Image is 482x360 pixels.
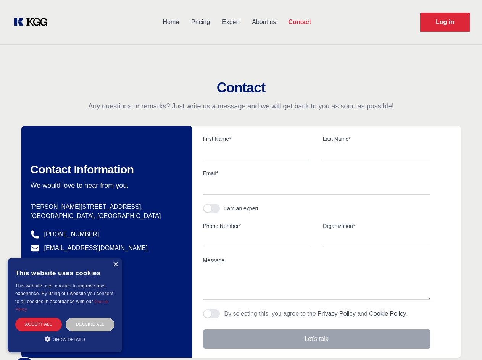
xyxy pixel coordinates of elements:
div: Accept all [15,318,62,331]
button: Let's talk [203,329,430,349]
a: [PHONE_NUMBER] [44,230,99,239]
p: [GEOGRAPHIC_DATA], [GEOGRAPHIC_DATA] [31,211,180,221]
p: Any questions or remarks? Just write us a message and we will get back to you as soon as possible! [9,102,473,111]
a: Contact [282,12,317,32]
label: Message [203,257,430,264]
label: Organization* [323,222,430,230]
a: @knowledgegategroup [31,257,106,266]
span: Show details [53,337,85,342]
a: [EMAIL_ADDRESS][DOMAIN_NAME] [44,244,148,253]
p: We would love to hear from you. [31,181,180,190]
p: By selecting this, you agree to the and . [224,309,408,318]
a: Home [156,12,185,32]
div: I am an expert [224,205,259,212]
div: This website uses cookies [15,264,114,282]
div: Show details [15,335,114,343]
div: Decline all [66,318,114,331]
a: Cookie Policy [369,310,406,317]
div: Close [113,262,118,268]
a: Request Demo [420,13,470,32]
label: Last Name* [323,135,430,143]
span: This website uses cookies to improve user experience. By using our website you consent to all coo... [15,283,113,304]
iframe: Chat Widget [444,323,482,360]
a: Cookie Policy [15,299,108,312]
h2: Contact [9,80,473,95]
a: Expert [216,12,246,32]
label: First Name* [203,135,311,143]
a: About us [246,12,282,32]
a: Pricing [185,12,216,32]
a: Privacy Policy [318,310,356,317]
a: KOL Knowledge Platform: Talk to Key External Experts (KEE) [12,16,53,28]
h2: Contact Information [31,163,180,176]
label: Email* [203,170,430,177]
label: Phone Number* [203,222,311,230]
p: [PERSON_NAME][STREET_ADDRESS], [31,202,180,211]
